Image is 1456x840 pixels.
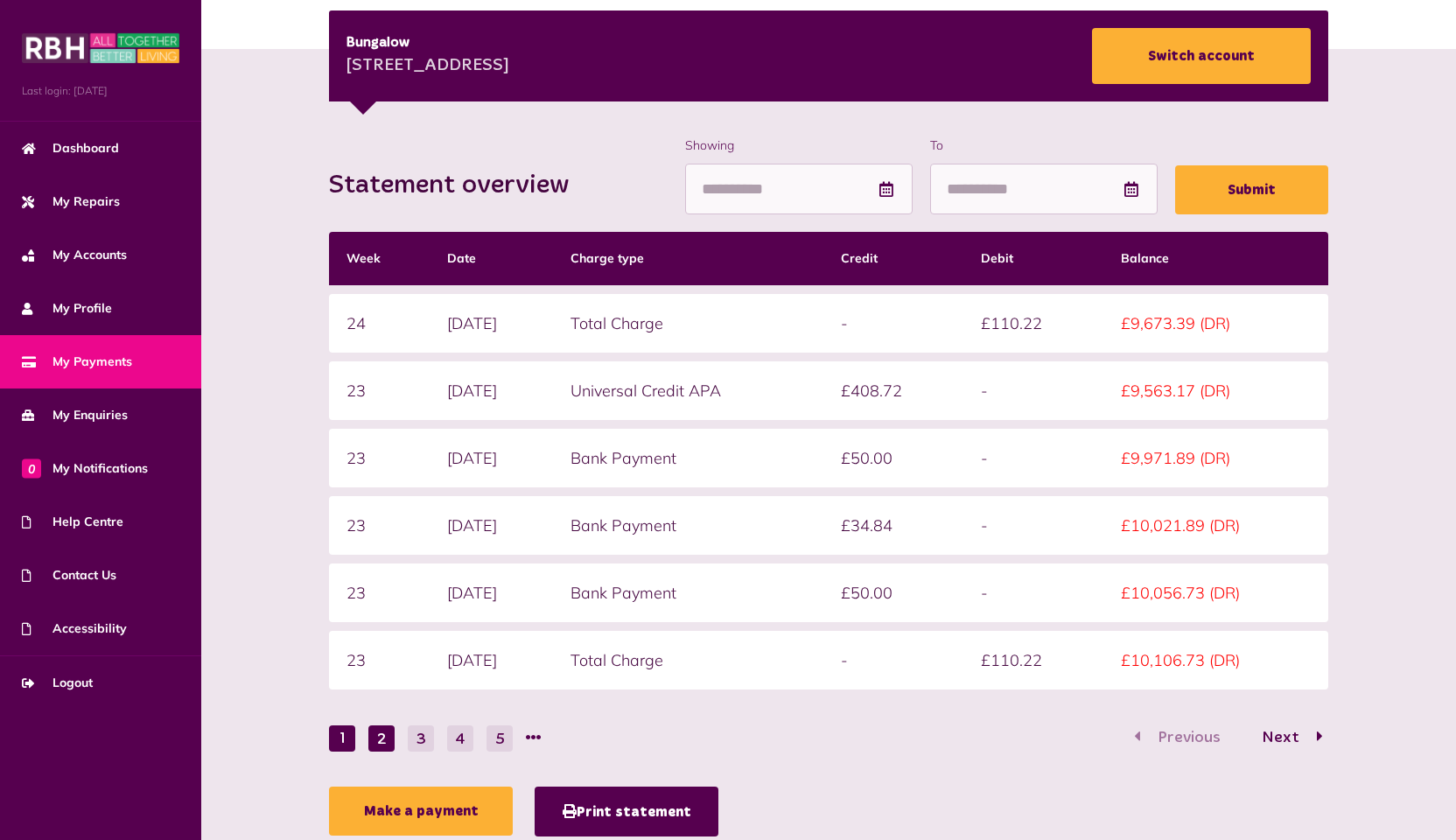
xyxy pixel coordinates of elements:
[1103,294,1327,353] td: £9,673.39 (DR)
[22,246,127,264] span: My Accounts
[963,361,1103,420] td: -
[329,496,430,555] td: 23
[1103,496,1327,555] td: £10,021.89 (DR)
[22,513,123,531] span: Help Centre
[1103,429,1327,487] td: £9,971.89 (DR)
[1103,563,1327,622] td: £10,056.73 (DR)
[430,429,553,487] td: [DATE]
[447,725,473,752] button: Go to page 4
[963,429,1103,487] td: -
[823,232,963,285] th: Credit
[22,192,120,211] span: My Repairs
[430,563,553,622] td: [DATE]
[553,232,823,285] th: Charge type
[930,136,1158,155] label: To
[963,631,1103,689] td: £110.22
[823,429,963,487] td: £50.00
[1175,165,1328,214] button: Submit
[368,725,395,752] button: Go to page 2
[553,496,823,555] td: Bank Payment
[22,31,179,66] img: MyRBH
[823,294,963,353] td: -
[430,631,553,689] td: [DATE]
[823,361,963,420] td: £408.72
[22,299,112,318] span: My Profile
[553,631,823,689] td: Total Charge
[329,361,430,420] td: 23
[1103,232,1327,285] th: Balance
[329,232,430,285] th: Week
[329,787,513,836] a: Make a payment
[1249,730,1312,745] span: Next
[346,53,509,80] div: [STREET_ADDRESS]
[1103,631,1327,689] td: £10,106.73 (DR)
[1243,725,1328,751] button: Go to page 2
[553,361,823,420] td: Universal Credit APA
[430,361,553,420] td: [DATE]
[685,136,913,155] label: Showing
[22,566,116,584] span: Contact Us
[963,232,1103,285] th: Debit
[329,563,430,622] td: 23
[430,496,553,555] td: [DATE]
[329,429,430,487] td: 23
[22,459,148,478] span: My Notifications
[346,32,509,53] div: Bungalow
[1103,361,1327,420] td: £9,563.17 (DR)
[22,139,119,157] span: Dashboard
[22,674,93,692] span: Logout
[408,725,434,752] button: Go to page 3
[963,294,1103,353] td: £110.22
[963,563,1103,622] td: -
[486,725,513,752] button: Go to page 5
[535,787,718,836] button: Print statement
[963,496,1103,555] td: -
[430,232,553,285] th: Date
[823,563,963,622] td: £50.00
[22,353,132,371] span: My Payments
[553,294,823,353] td: Total Charge
[329,631,430,689] td: 23
[1092,28,1311,84] a: Switch account
[823,496,963,555] td: £34.84
[22,83,179,99] span: Last login: [DATE]
[22,406,128,424] span: My Enquiries
[553,563,823,622] td: Bank Payment
[823,631,963,689] td: -
[329,294,430,353] td: 24
[430,294,553,353] td: [DATE]
[329,170,586,201] h2: Statement overview
[553,429,823,487] td: Bank Payment
[22,619,127,638] span: Accessibility
[22,458,41,478] span: 0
